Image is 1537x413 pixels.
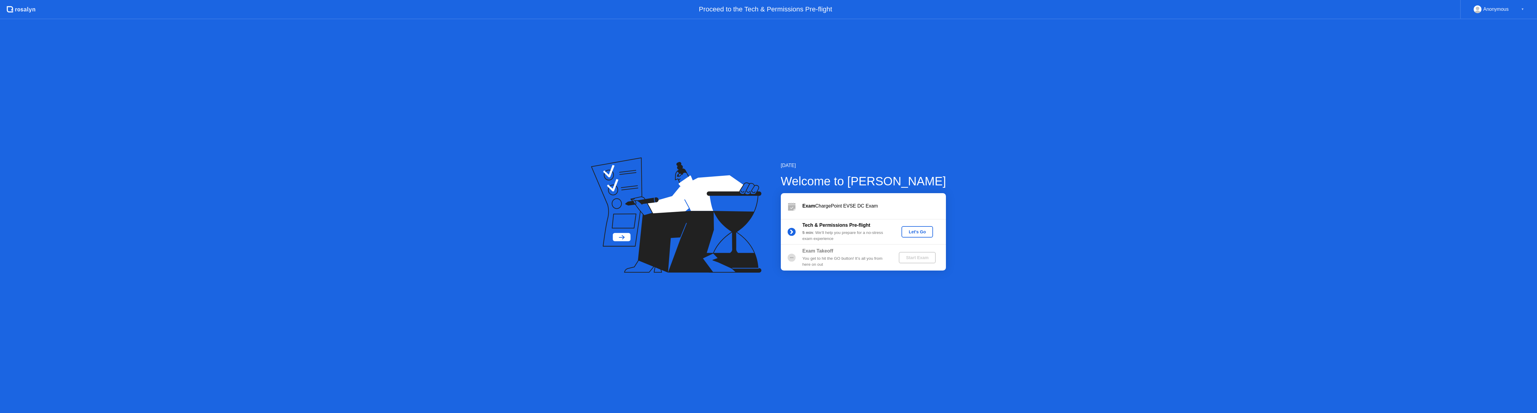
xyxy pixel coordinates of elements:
b: Exam [802,203,815,208]
div: [DATE] [781,162,946,169]
b: Tech & Permissions Pre-flight [802,223,870,228]
div: Anonymous [1483,5,1509,13]
button: Start Exam [899,252,936,263]
div: Start Exam [901,255,933,260]
div: ▼ [1521,5,1524,13]
div: Let's Go [904,229,931,234]
div: ChargePoint EVSE DC Exam [802,202,946,210]
b: Exam Takeoff [802,248,833,253]
div: Welcome to [PERSON_NAME] [781,172,946,190]
button: Let's Go [901,226,933,238]
div: : We’ll help you prepare for a no-stress exam experience [802,230,889,242]
b: 5 min [802,230,813,235]
div: You get to hit the GO button! It’s all you from here on out [802,256,889,268]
